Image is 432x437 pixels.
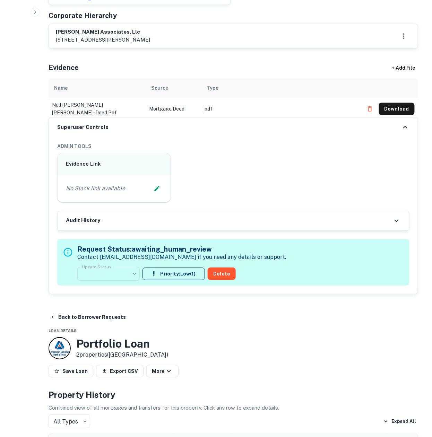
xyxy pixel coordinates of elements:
[201,78,360,98] th: Type
[379,62,428,74] div: + Add File
[66,217,100,225] h6: Audit History
[151,84,168,92] div: Source
[96,365,144,377] button: Export CSV
[57,142,409,150] h6: ADMIN TOOLS
[49,10,117,21] h5: Corporate Hierarchy
[66,184,125,193] p: No Slack link available
[49,78,146,98] th: Name
[207,84,218,92] div: Type
[146,365,179,377] button: More
[49,404,418,412] p: Combined view of all mortgages and transfers for this property. Click any row to expand details.
[49,329,77,333] span: Loan Details
[77,244,286,254] h5: Request Status: awaiting_human_review
[47,311,129,323] button: Back to Borrower Requests
[146,98,201,120] td: Mortgage Deed
[54,84,68,92] div: Name
[397,382,432,415] iframe: Chat Widget
[49,78,418,117] div: scrollable content
[49,388,418,401] h4: Property History
[201,98,360,120] td: pdf
[364,103,376,114] button: Delete file
[152,183,162,194] button: Edit Slack Link
[76,337,168,350] h3: Portfolio Loan
[208,268,236,280] button: Delete
[76,351,168,359] p: 2 properties ([GEOGRAPHIC_DATA])
[77,253,286,261] p: Contact [EMAIL_ADDRESS][DOMAIN_NAME] if you need any details or support.
[56,36,150,44] p: [STREET_ADDRESS][PERSON_NAME]
[77,264,140,283] div: ​
[49,62,79,73] h5: Evidence
[49,365,93,377] button: Save Loan
[142,268,205,280] button: Priority:Low(1)
[146,78,201,98] th: Source
[49,98,146,120] td: null [PERSON_NAME] [PERSON_NAME] - deed.pdf
[66,160,162,168] h6: Evidence Link
[56,28,150,36] h6: [PERSON_NAME] associates, llc
[82,264,111,270] label: Update Status
[382,416,418,427] button: Expand All
[379,103,415,115] button: Download
[57,123,109,131] h6: Superuser Controls
[49,414,90,428] div: All Types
